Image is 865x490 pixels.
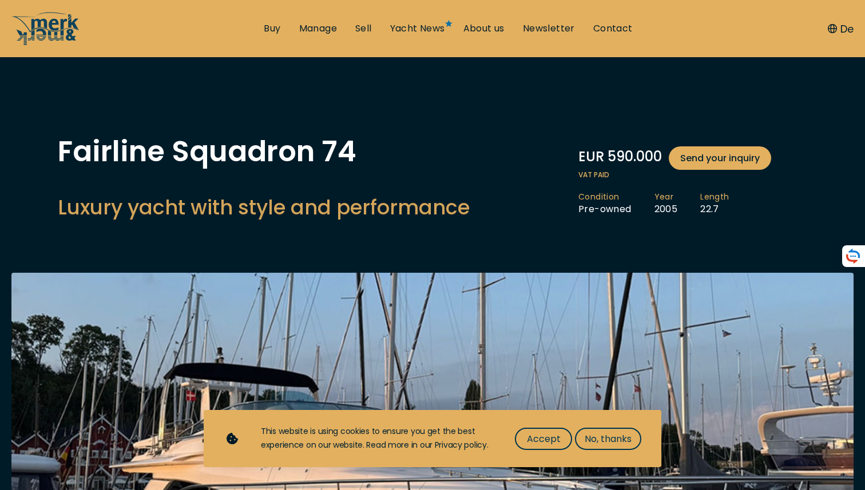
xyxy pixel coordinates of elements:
li: Pre-owned [578,192,654,216]
div: This website is using cookies to ensure you get the best experience on our website. Read more in ... [261,425,492,452]
div: EUR 590.000 [578,146,807,170]
a: Sell [355,22,372,35]
a: About us [463,22,505,35]
button: Accept [515,428,572,450]
a: Send your inquiry [669,146,771,170]
button: De [828,21,854,37]
span: Accept [527,432,561,446]
li: 22.7 [700,192,752,216]
span: Year [654,192,678,203]
h1: Fairline Squadron 74 [58,137,470,166]
a: Buy [264,22,280,35]
h2: Luxury yacht with style and performance [58,193,470,221]
span: Condition [578,192,632,203]
span: VAT paid [578,170,807,180]
a: Manage [299,22,337,35]
a: Contact [593,22,633,35]
span: No, thanks [585,432,632,446]
button: No, thanks [575,428,641,450]
a: Newsletter [523,22,575,35]
span: Length [700,192,729,203]
li: 2005 [654,192,701,216]
span: Send your inquiry [680,151,760,165]
a: Yacht News [390,22,445,35]
a: Privacy policy [435,439,487,451]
